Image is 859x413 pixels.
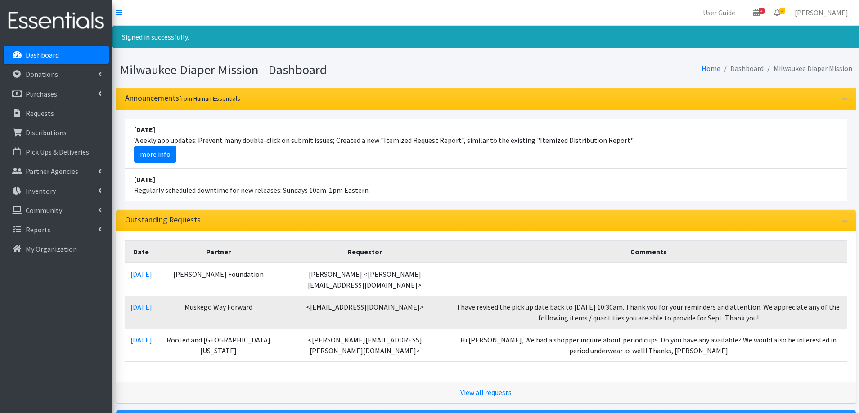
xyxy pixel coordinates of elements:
a: Home [702,64,720,73]
td: Muskego Way Forward [157,296,279,329]
a: [PERSON_NAME] [787,4,855,22]
li: Weekly app updates: Prevent many double-click on submit issues; Created a new "Itemized Request R... [125,119,847,169]
p: Reports [26,225,51,234]
a: Inventory [4,182,109,200]
th: Partner [157,240,279,263]
img: HumanEssentials [4,6,109,36]
li: Dashboard [720,62,764,75]
h1: Milwaukee Diaper Mission - Dashboard [120,62,483,78]
p: Requests [26,109,54,118]
th: Requestor [279,240,450,263]
a: 2 [746,4,767,22]
a: Reports [4,221,109,239]
th: Comments [450,240,847,263]
td: [PERSON_NAME] <[PERSON_NAME][EMAIL_ADDRESS][DOMAIN_NAME]> [279,263,450,296]
a: Requests [4,104,109,122]
li: Regularly scheduled downtime for new releases: Sundays 10am-1pm Eastern. [125,169,847,201]
a: View all requests [460,388,512,397]
a: [DATE] [130,270,152,279]
p: My Organization [26,244,77,253]
a: Distributions [4,124,109,142]
p: Community [26,206,62,215]
a: [DATE] [130,335,152,344]
li: Milwaukee Diaper Mission [764,62,852,75]
td: I have revised the pick up date back to [DATE] 10:30am. Thank you for your reminders and attentio... [450,296,847,329]
a: Partner Agencies [4,162,109,180]
a: Community [4,201,109,219]
p: Pick Ups & Deliveries [26,147,89,156]
p: Partner Agencies [26,167,78,176]
a: Dashboard [4,46,109,64]
h3: Announcements [125,93,240,103]
p: Donations [26,70,58,79]
a: Donations [4,65,109,83]
strong: [DATE] [134,175,155,184]
span: 3 [779,8,785,14]
strong: [DATE] [134,125,155,134]
p: Distributions [26,128,67,137]
h3: Outstanding Requests [125,215,201,225]
small: from Human Essentials [179,94,240,102]
td: Rooted and [GEOGRAPHIC_DATA][US_STATE] [157,329,279,361]
a: Pick Ups & Deliveries [4,143,109,161]
a: [DATE] [130,302,152,311]
td: <[EMAIL_ADDRESS][DOMAIN_NAME]> [279,296,450,329]
a: My Organization [4,240,109,258]
a: 3 [767,4,787,22]
td: [PERSON_NAME] Foundation [157,263,279,296]
a: more info [134,146,176,163]
td: <[PERSON_NAME][EMAIL_ADDRESS][PERSON_NAME][DOMAIN_NAME]> [279,329,450,361]
p: Inventory [26,187,56,195]
p: Purchases [26,89,57,98]
th: Date [125,240,157,263]
span: 2 [759,8,765,14]
a: Purchases [4,85,109,103]
td: Hi [PERSON_NAME], We had a shopper inquire about period cups. Do you have any available? We would... [450,329,847,361]
p: Dashboard [26,50,59,59]
a: User Guide [696,4,742,22]
div: Signed in successfully. [112,26,859,48]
